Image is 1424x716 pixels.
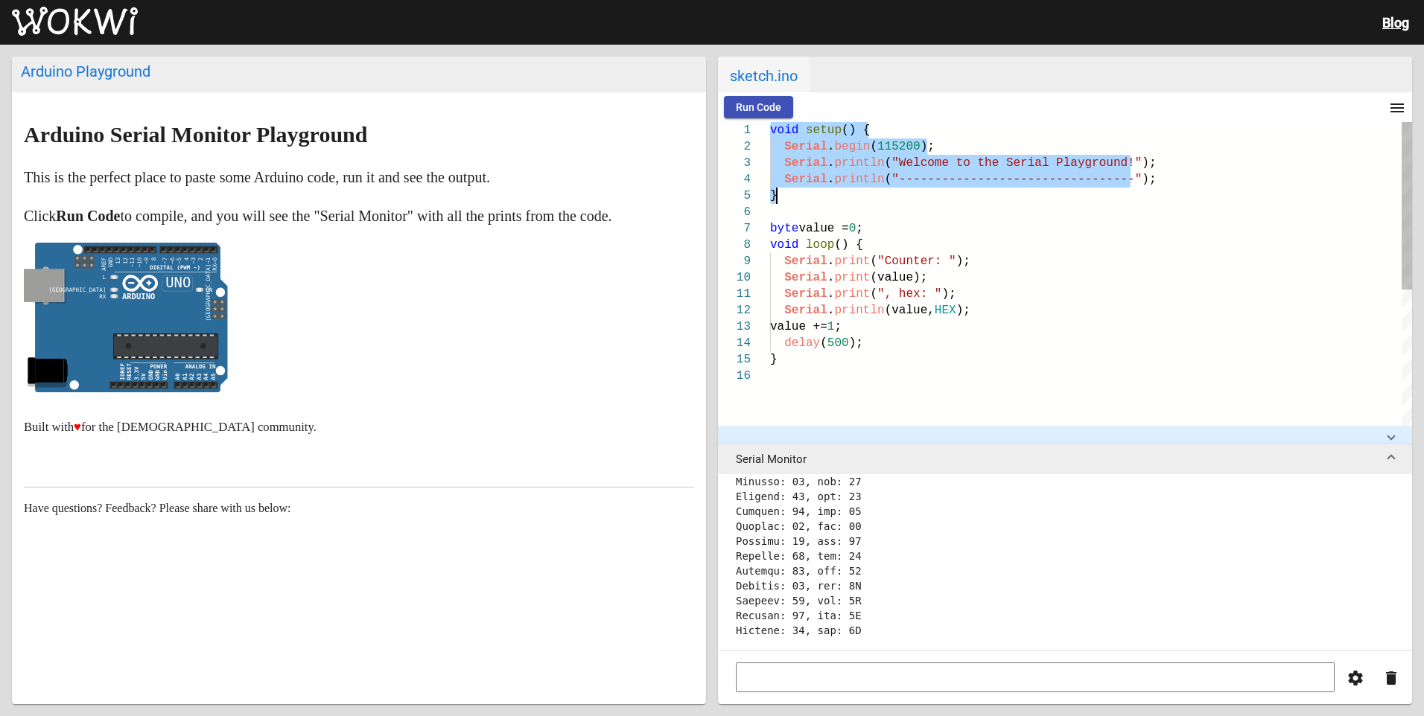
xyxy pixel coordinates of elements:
span: sketch.ino [718,57,810,92]
span: . [827,156,835,170]
span: Serial [784,255,827,268]
span: "---------------------------------" [891,173,1142,186]
div: 12 [718,302,751,319]
span: begin [834,140,870,153]
div: 3 [718,155,751,171]
div: 14 [718,335,751,351]
span: println [834,156,884,170]
span: loop [806,238,834,252]
mat-icon: menu [1388,99,1406,117]
span: 500 [827,336,849,350]
span: Serial [784,156,827,170]
span: (value, [885,304,935,317]
span: ; [856,222,863,235]
span: ); [849,336,863,350]
div: Arduino Playground [21,63,697,80]
span: ♥ [74,420,81,434]
div: 16 [718,368,751,384]
span: . [827,271,835,284]
strong: Run Code [56,208,120,224]
h2: Arduino Serial Monitor Playground [24,123,694,147]
span: Serial [784,173,827,186]
p: Click to compile, and you will see the "Serial Monitor" with all the prints from the code. [24,204,694,228]
span: println [834,304,884,317]
span: () { [842,124,870,137]
p: This is the perfect place to paste some Arduino code, run it and see the output. [24,165,694,189]
span: ( [885,156,892,170]
pre: Loremip do sit Ametco Adipiscing! --------------------------------- Elitsed: 2, doe: 6 Tempori: 0... [736,474,1394,638]
mat-panel-title: Serial Monitor [736,453,1376,466]
span: } [770,353,778,366]
span: ); [1142,173,1156,186]
span: "Counter: " [877,255,956,268]
span: 115200 [877,140,921,153]
div: 2 [718,138,751,155]
small: Built with for the [DEMOGRAPHIC_DATA] community. [24,420,317,434]
div: 4 [718,171,751,188]
span: ( [870,255,877,268]
div: 5 [718,188,751,204]
span: . [827,287,835,301]
div: 9 [718,253,751,269]
span: ( [870,287,877,301]
span: ); [1142,156,1156,170]
span: 1 [827,320,835,333]
a: Blog [1382,15,1409,31]
span: () { [834,238,862,252]
div: 7 [718,220,751,237]
span: Serial [784,140,827,153]
span: print [834,255,870,268]
span: setup [806,124,842,137]
mat-icon: delete [1382,669,1400,687]
span: ; [834,320,842,333]
span: . [827,304,835,317]
span: Run Code [736,101,781,113]
span: Serial [784,271,827,284]
span: ); [956,304,970,317]
span: delay [784,336,820,350]
div: 15 [718,351,751,368]
span: print [834,271,870,284]
span: value = [798,222,848,235]
span: ); [956,255,970,268]
span: HEX [935,304,956,317]
span: ( [885,173,892,186]
mat-expansion-panel-header: Serial Monitor [718,444,1412,474]
span: Serial [784,287,827,301]
span: 0 [849,222,856,235]
div: Serial Monitor [718,474,1412,704]
div: 8 [718,237,751,253]
div: 11 [718,286,751,302]
span: ); [921,140,935,153]
span: Have questions? Feedback? Please share with us below: [24,502,291,514]
mat-icon: settings [1347,669,1364,687]
span: print [834,287,870,301]
span: void [770,238,798,252]
span: Serial [784,304,827,317]
span: ( [820,336,827,350]
div: 1 [718,122,751,138]
span: "Welcome to the Serial Playground!" [891,156,1142,170]
div: 10 [718,269,751,286]
span: } [770,189,778,202]
span: void [770,124,798,137]
span: ( [870,140,877,153]
span: ); [941,287,956,301]
button: Run Code [724,96,793,118]
div: 6 [718,204,751,220]
div: 13 [718,319,751,335]
span: . [827,140,835,153]
span: byte [770,222,798,235]
span: ", hex: " [877,287,941,301]
span: . [827,173,835,186]
img: Wokwi [12,7,138,36]
span: (value); [870,271,927,284]
span: value += [770,320,827,333]
span: println [834,173,884,186]
span: . [827,255,835,268]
